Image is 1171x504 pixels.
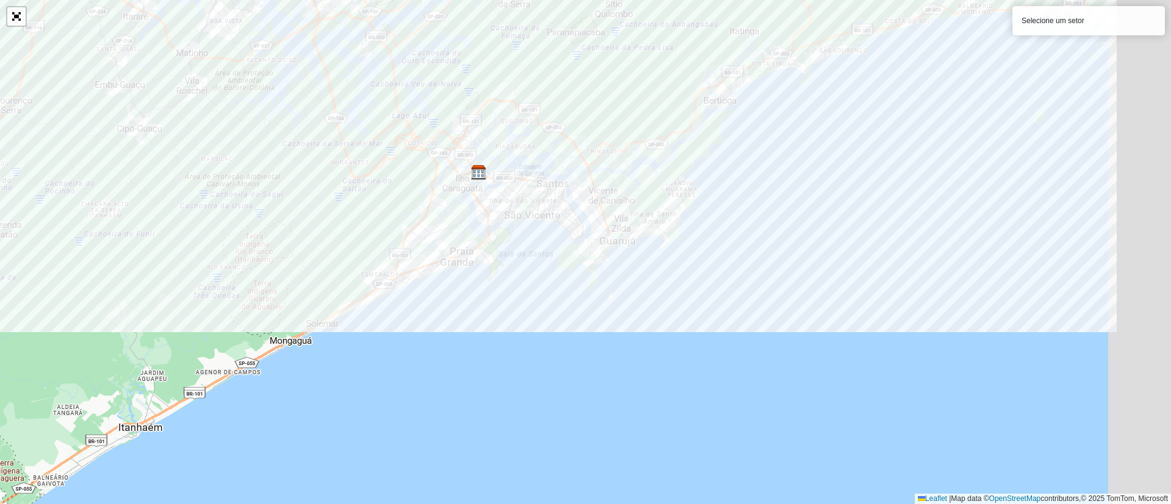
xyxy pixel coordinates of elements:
a: Leaflet [918,494,947,503]
div: Map data © contributors,© 2025 TomTom, Microsoft [915,494,1171,504]
a: OpenStreetMap [989,494,1041,503]
span: | [949,494,951,503]
a: Abrir mapa em tela cheia [7,7,26,26]
div: Selecione um setor [1012,6,1165,35]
